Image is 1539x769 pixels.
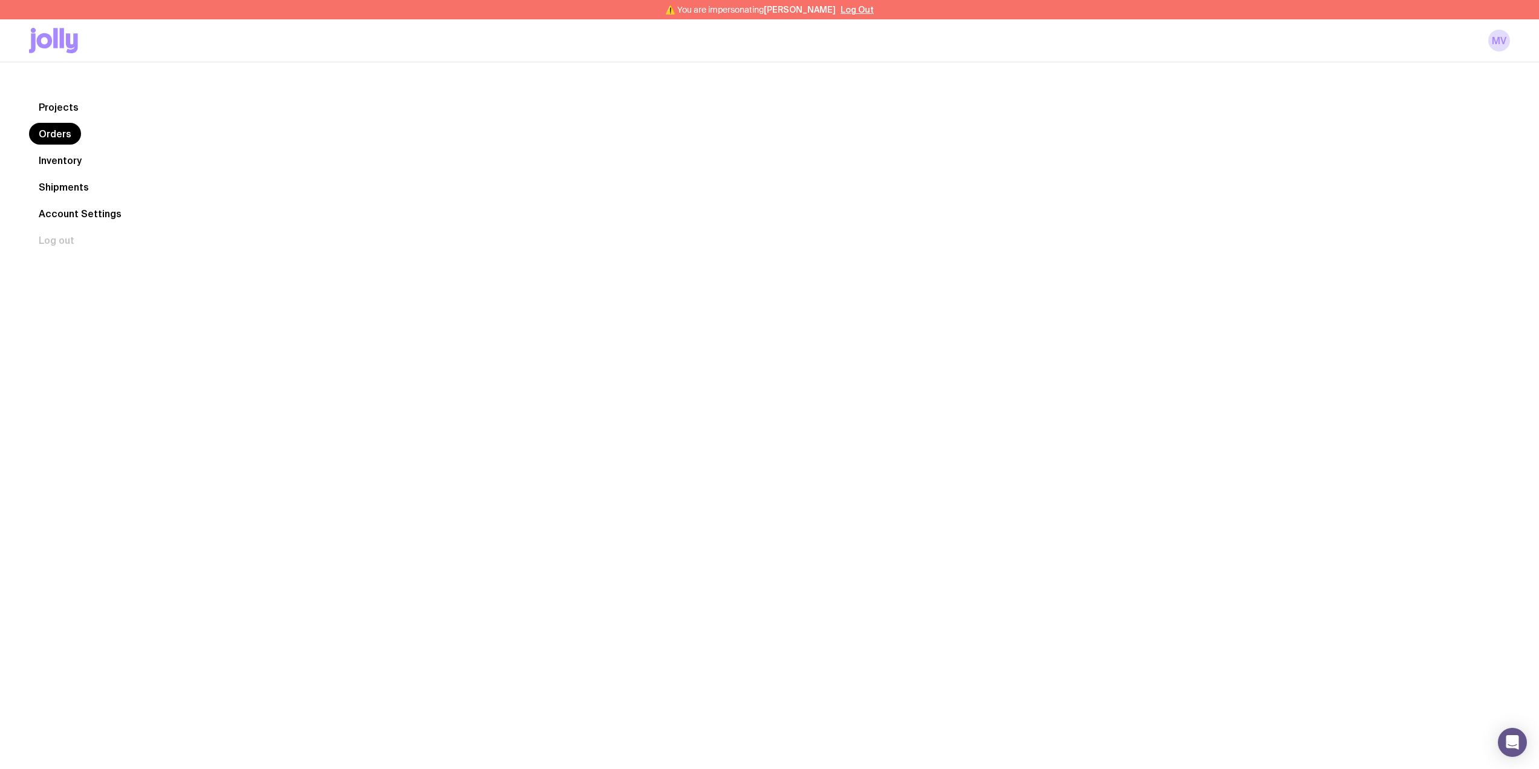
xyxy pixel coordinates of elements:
a: Inventory [29,149,91,171]
a: Orders [29,123,81,145]
div: Open Intercom Messenger [1498,728,1527,757]
a: MV [1488,30,1510,51]
span: [PERSON_NAME] [764,5,836,15]
a: Account Settings [29,203,131,224]
button: Log Out [841,5,874,15]
a: Projects [29,96,88,118]
a: Shipments [29,176,99,198]
span: ⚠️ You are impersonating [665,5,836,15]
button: Log out [29,229,84,251]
